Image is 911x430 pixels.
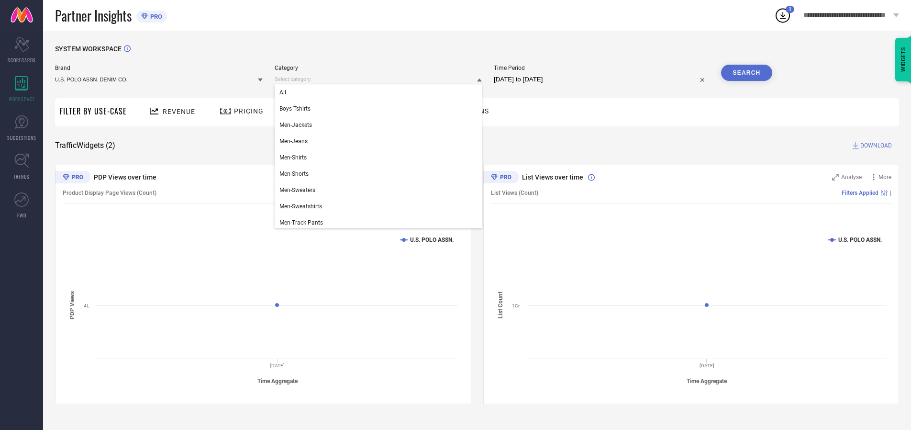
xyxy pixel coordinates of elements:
span: SYSTEM WORKSPACE [55,45,122,53]
span: Product Display Page Views (Count) [63,190,156,196]
tspan: Time Aggregate [687,378,727,385]
span: Category [275,65,482,71]
span: List Views over time [522,173,583,181]
span: Men-Shorts [279,170,309,177]
span: SUGGESTIONS [7,134,36,141]
span: Men-Sweaters [279,187,315,193]
text: U.S. POLO ASSN. [838,237,882,243]
div: Men-Shirts [275,149,482,166]
tspan: Time Aggregate [257,378,298,385]
div: Men-Jeans [275,133,482,149]
span: Revenue [163,108,195,115]
span: 1 [789,6,791,12]
span: Boys-Tshirts [279,105,311,112]
tspan: PDP Views [69,291,76,319]
span: SCORECARDS [8,57,36,64]
div: Men-Sweaters [275,182,482,198]
span: | [890,190,891,196]
span: Brand [55,65,263,71]
span: Men-Shirts [279,154,307,161]
span: List Views (Count) [491,190,538,196]
text: [DATE] [270,363,285,368]
div: Premium [483,171,519,185]
span: Partner Insights [55,6,132,25]
span: Men-Jackets [279,122,312,128]
span: PRO [148,13,162,20]
span: Filters Applied [842,190,878,196]
span: Pricing [234,107,264,115]
div: Men-Jackets [275,117,482,133]
div: Boys-Tshirts [275,101,482,117]
input: Select time period [494,74,709,85]
span: Filter By Use-Case [60,105,127,117]
div: Men-Shorts [275,166,482,182]
text: 4L [84,303,89,308]
span: TRENDS [13,173,30,180]
svg: Zoom [832,174,839,181]
span: Traffic Widgets ( 2 ) [55,141,115,150]
div: Men-Sweatshirts [275,198,482,215]
span: Men-Track Pants [279,219,323,226]
span: Time Period [494,65,709,71]
span: FWD [17,212,26,219]
div: Men-Track Pants [275,215,482,231]
text: U.S. POLO ASSN. [410,237,454,243]
text: 1Cr [512,303,520,308]
tspan: List Count [497,292,504,318]
span: Analyse [841,174,862,181]
span: Men-Jeans [279,138,308,145]
span: Men-Sweatshirts [279,203,322,210]
span: More [878,174,891,181]
text: [DATE] [700,363,714,368]
input: Select category [275,74,482,84]
span: All [279,89,286,96]
div: Open download list [774,7,791,24]
span: WORKSPACE [9,95,35,102]
div: Premium [55,171,90,185]
button: Search [721,65,773,81]
span: DOWNLOAD [860,141,892,150]
span: PDP Views over time [94,173,156,181]
div: All [275,84,482,101]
